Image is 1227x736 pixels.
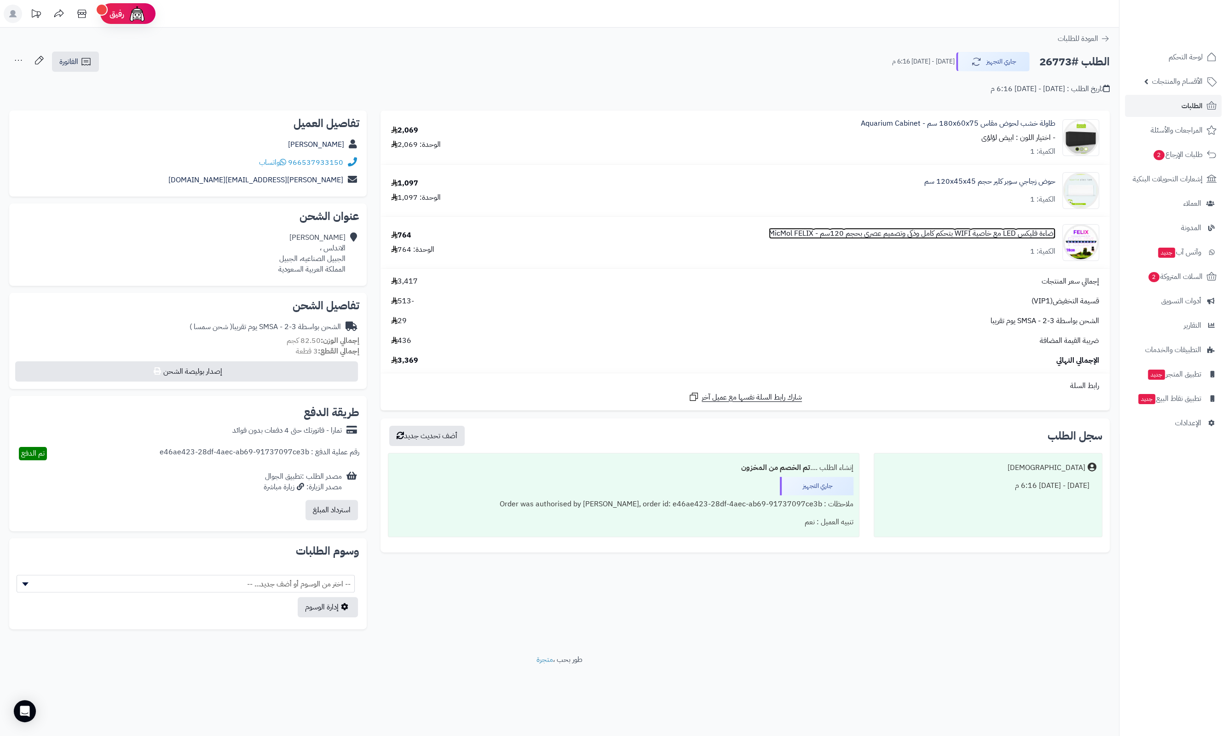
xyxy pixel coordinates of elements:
div: الوحدة: 764 [391,244,434,255]
div: مصدر الطلب :تطبيق الجوال [264,471,342,493]
span: الأقسام والمنتجات [1152,75,1203,88]
h2: طريقة الدفع [304,407,359,418]
div: إنشاء الطلب .... [394,459,853,477]
small: 82.50 كجم [287,335,359,346]
div: [DEMOGRAPHIC_DATA] [1008,463,1085,473]
span: تطبيق المتجر [1147,368,1201,381]
a: الفاتورة [52,52,99,72]
h2: تفاصيل العميل [17,118,359,129]
span: جديد [1158,248,1175,258]
a: تحديثات المنصة [24,5,47,25]
span: 2 [1148,272,1160,283]
span: قسيمة التخفيض(VIP1) [1031,296,1099,307]
span: المدونة [1181,221,1201,234]
a: واتساب [259,157,286,168]
div: 764 [391,230,411,241]
div: مصدر الزيارة: زيارة مباشرة [264,482,342,493]
small: - اختيار اللون : ابيض لؤلؤى [981,132,1055,143]
h2: تفاصيل الشحن [17,300,359,311]
span: الفاتورة [59,56,78,67]
a: لوحة التحكم [1125,46,1221,68]
button: استرداد المبلغ [305,500,358,520]
div: رقم عملية الدفع : e46ae423-28df-4aec-ab69-91737097ce3b [160,447,359,460]
a: المدونة [1125,217,1221,239]
span: إشعارات التحويلات البنكية [1133,173,1203,185]
span: الشحن بواسطة SMSA - 2-3 يوم تقريبا [991,316,1099,326]
span: -513 [391,296,414,307]
span: -- اختر من الوسوم أو أضف جديد... -- [17,575,355,592]
span: شارك رابط السلة نفسها مع عميل آخر [702,392,802,403]
span: ( شحن سمسا ) [190,321,232,332]
span: ضريبة القيمة المضافة [1040,336,1099,346]
div: جاري التجهيز [780,477,853,495]
h2: عنوان الشحن [17,211,359,222]
h3: سجل الطلب [1048,430,1102,441]
span: وآتس آب [1157,246,1201,259]
a: الإعدادات [1125,412,1221,434]
div: [DATE] - [DATE] 6:16 م [880,477,1096,495]
span: جديد [1138,394,1155,404]
div: Open Intercom Messenger [14,700,36,722]
button: إصدار بوليصة الشحن [15,361,358,382]
a: إدارة الوسوم [298,597,358,617]
span: 3,417 [391,276,418,287]
button: جاري التجهيز [956,52,1030,71]
span: العملاء [1183,197,1201,210]
a: التقارير [1125,314,1221,336]
div: تمارا - فاتورتك حتى 4 دفعات بدون فوائد [232,425,342,436]
span: جديد [1148,370,1165,380]
span: السلات المتروكة [1147,270,1203,283]
span: -- اختر من الوسوم أو أضف جديد... -- [17,575,354,593]
div: الكمية: 1 [1030,194,1055,205]
a: إضاءة فليكس LED مع خاصية WIFI بتحكم كامل وذكي وتصميم عصري بحجم 120سم - MicMol FELIX [769,228,1055,239]
a: العملاء [1125,192,1221,214]
a: متجرة [536,654,553,665]
span: 3,369 [391,355,418,366]
div: الوحدة: 1,097 [391,192,441,203]
span: المراجعات والأسئلة [1151,124,1203,137]
span: العودة للطلبات [1058,33,1098,44]
span: الإعدادات [1175,417,1201,429]
span: أدوات التسويق [1161,295,1201,307]
img: ai-face.png [128,5,146,23]
span: 436 [391,336,411,346]
img: logo-2.png [1164,7,1218,26]
div: رابط السلة [384,381,1106,391]
a: المراجعات والأسئلة [1125,119,1221,141]
a: أدوات التسويق [1125,290,1221,312]
a: التطبيقات والخدمات [1125,339,1221,361]
div: الوحدة: 2,069 [391,139,441,150]
b: تم الخصم من المخزون [741,462,810,473]
h2: وسوم الطلبات [17,545,359,556]
span: الإجمالي النهائي [1056,355,1099,366]
a: وآتس آبجديد [1125,241,1221,263]
a: إشعارات التحويلات البنكية [1125,168,1221,190]
span: التطبيقات والخدمات [1145,343,1201,356]
div: الكمية: 1 [1030,246,1055,257]
span: رفيق [109,8,124,19]
div: 1,097 [391,178,418,189]
div: تاريخ الطلب : [DATE] - [DATE] 6:16 م [991,84,1110,94]
a: 966537933150 [288,157,343,168]
a: تطبيق المتجرجديد [1125,363,1221,385]
span: تطبيق نقاط البيع [1137,392,1201,405]
div: الشحن بواسطة SMSA - 2-3 يوم تقريبا [190,322,341,332]
a: تطبيق نقاط البيعجديد [1125,388,1221,410]
span: طلبات الإرجاع [1152,148,1203,161]
a: العودة للطلبات [1058,33,1110,44]
button: أضف تحديث جديد [389,426,465,446]
span: التقارير [1184,319,1201,332]
img: 1753830268-Untitled-120cm-90x90.jpg [1063,224,1099,261]
span: لوحة التحكم [1169,51,1203,64]
img: 1682043049-150x50x50cm45454545-90x90.jpg [1063,172,1099,209]
a: [PERSON_NAME][EMAIL_ADDRESS][DOMAIN_NAME] [168,174,343,185]
div: [PERSON_NAME] الاندلس ، الجبيل الصناعيه، الجبيل المملكة العربية السعودية [278,232,346,274]
strong: إجمالي القطع: [318,346,359,357]
img: 1634320221-180,180180B-90x90.jpg [1063,119,1099,156]
span: إجمالي سعر المنتجات [1042,276,1099,287]
small: 3 قطعة [296,346,359,357]
span: تم الدفع [21,448,45,459]
div: الكمية: 1 [1030,146,1055,157]
div: تنبيه العميل : نعم [394,513,853,531]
